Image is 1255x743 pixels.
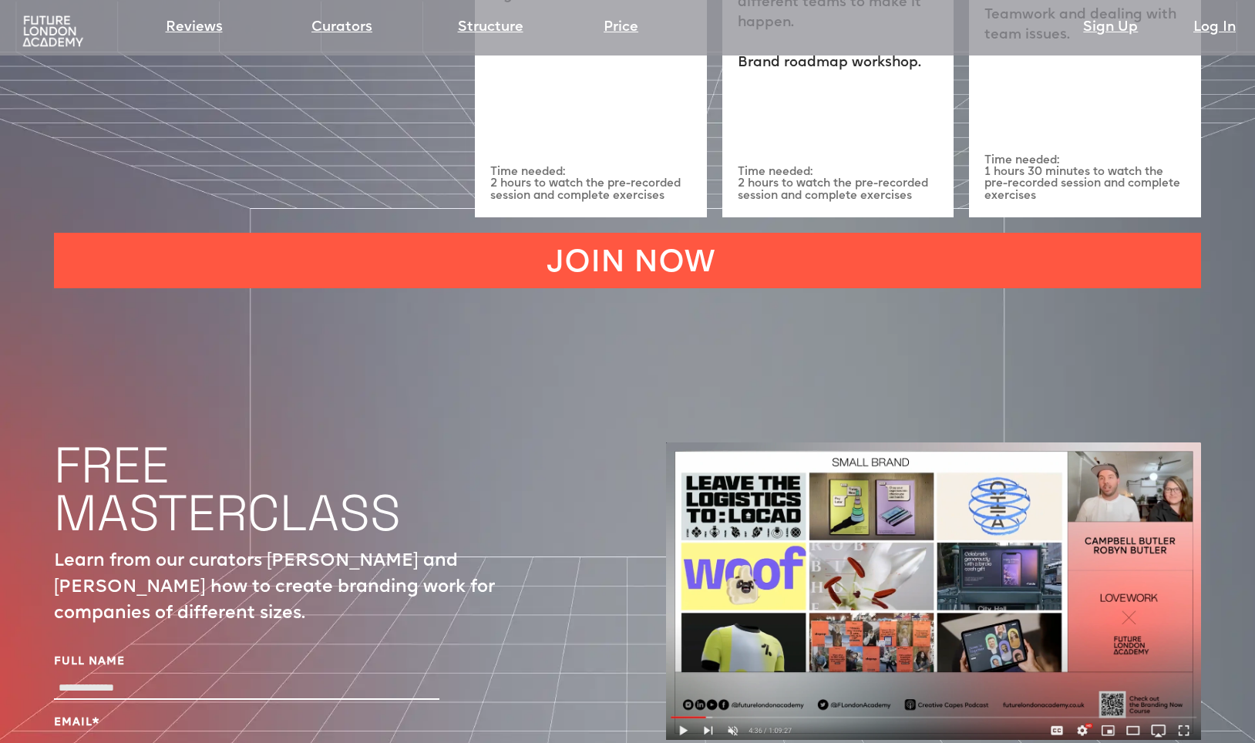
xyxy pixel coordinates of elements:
a: JOIN NOW [54,233,1201,288]
p: Learn from our curators [PERSON_NAME] and [PERSON_NAME] how to create branding work for companies... [54,549,589,627]
h1: FREE MASTERCLASS [54,442,401,537]
p: Time needed: 1 hours 30 minutes to watch the pre-recorded session and complete exercises [984,155,1186,203]
a: Reviews [166,17,223,39]
p: Time needed: 2 hours to watch the pre-recorded session and complete exercises [738,166,939,202]
a: Log In [1193,17,1236,39]
label: Full Name [54,654,439,670]
label: Email [54,715,439,731]
a: Sign Up [1083,17,1138,39]
a: Price [604,17,638,39]
a: Structure [458,17,523,39]
p: Time needed: 2 hours to watch the pre-recorded session and complete exercises [490,166,691,202]
a: Curators [311,17,372,39]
